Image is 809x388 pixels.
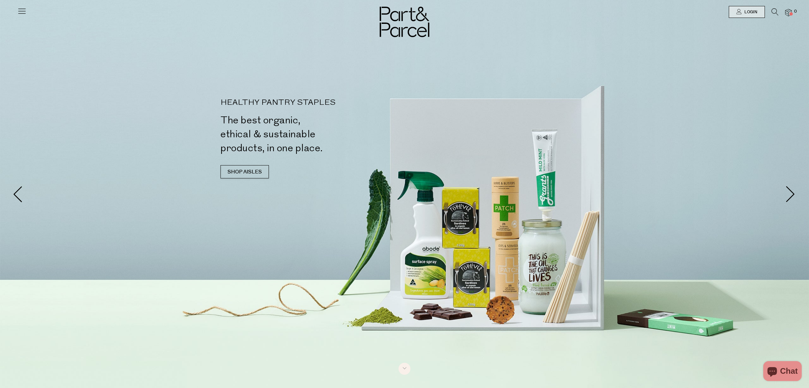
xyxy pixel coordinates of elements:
[729,6,765,18] a: Login
[785,9,792,16] a: 0
[220,99,407,107] p: HEALTHY PANTRY STAPLES
[743,9,757,15] span: Login
[761,361,804,383] inbox-online-store-chat: Shopify online store chat
[380,7,429,37] img: Part&Parcel
[220,113,407,155] h2: The best organic, ethical & sustainable products, in one place.
[220,165,269,178] a: SHOP AISLES
[792,9,798,15] span: 0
